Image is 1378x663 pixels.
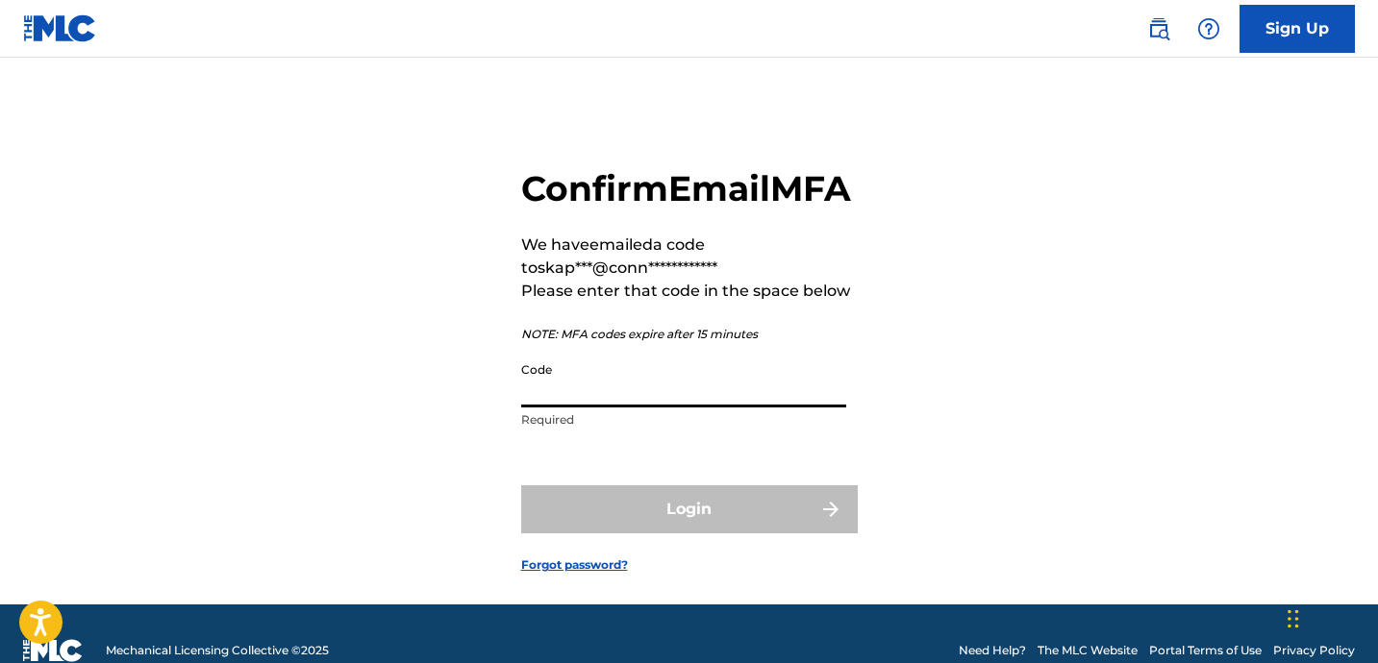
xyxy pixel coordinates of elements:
[1240,5,1355,53] a: Sign Up
[521,411,846,429] p: Required
[521,167,858,210] h2: Confirm Email MFA
[1140,10,1178,48] a: Public Search
[1282,571,1378,663] iframe: Chat Widget
[1190,10,1228,48] div: Help
[521,556,628,574] a: Forgot password?
[1273,642,1355,659] a: Privacy Policy
[1288,590,1299,648] div: Drag
[521,280,858,303] p: Please enter that code in the space below
[521,326,858,343] p: NOTE: MFA codes expire after 15 minutes
[1149,642,1262,659] a: Portal Terms of Use
[23,639,83,662] img: logo
[106,642,329,659] span: Mechanical Licensing Collective © 2025
[1038,642,1138,659] a: The MLC Website
[1147,17,1170,40] img: search
[1197,17,1220,40] img: help
[23,14,97,42] img: MLC Logo
[959,642,1026,659] a: Need Help?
